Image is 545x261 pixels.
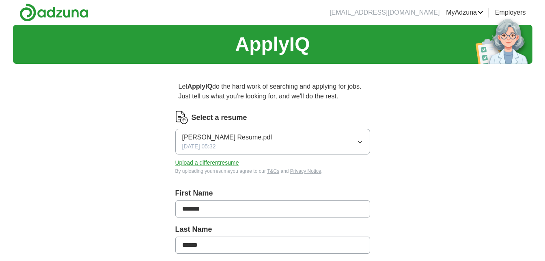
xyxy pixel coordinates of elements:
strong: ApplyIQ [187,83,212,90]
p: Let do the hard work of searching and applying for jobs. Just tell us what you're looking for, an... [175,78,370,104]
label: First Name [175,188,370,199]
img: CV Icon [175,111,188,124]
img: Adzuna logo [19,3,88,22]
li: [EMAIL_ADDRESS][DOMAIN_NAME] [330,8,439,17]
label: Last Name [175,224,370,235]
span: [DATE] 05:32 [182,142,216,151]
a: Privacy Notice [290,168,321,174]
label: Select a resume [192,112,247,123]
a: T&Cs [267,168,279,174]
button: Upload a differentresume [175,159,239,167]
a: Employers [495,8,526,17]
h1: ApplyIQ [235,30,310,59]
div: By uploading your resume you agree to our and . [175,167,370,175]
span: [PERSON_NAME] Resume.pdf [182,133,272,142]
a: MyAdzuna [446,8,483,17]
button: [PERSON_NAME] Resume.pdf[DATE] 05:32 [175,129,370,154]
